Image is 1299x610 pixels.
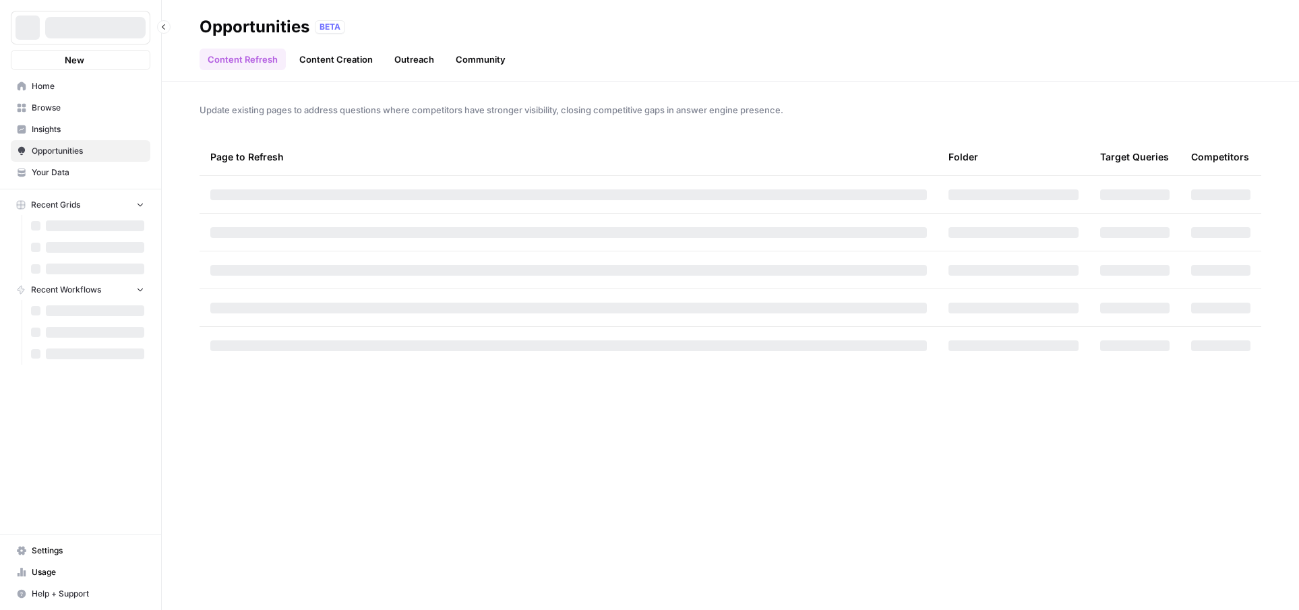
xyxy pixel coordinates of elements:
div: Page to Refresh [210,138,927,175]
a: Settings [11,540,150,561]
button: Recent Workflows [11,280,150,300]
span: Recent Grids [31,199,80,211]
span: Update existing pages to address questions where competitors have stronger visibility, closing co... [200,103,1261,117]
span: Settings [32,545,144,557]
a: Usage [11,561,150,583]
span: Usage [32,566,144,578]
span: New [65,53,84,67]
a: Content Refresh [200,49,286,70]
span: Browse [32,102,144,114]
div: Opportunities [200,16,309,38]
div: Competitors [1191,138,1249,175]
div: Folder [948,138,978,175]
div: BETA [315,20,345,34]
span: Home [32,80,144,92]
a: Insights [11,119,150,140]
a: Content Creation [291,49,381,70]
a: Home [11,75,150,97]
span: Help + Support [32,588,144,600]
a: Outreach [386,49,442,70]
div: Target Queries [1100,138,1169,175]
button: Help + Support [11,583,150,605]
a: Opportunities [11,140,150,162]
span: Recent Workflows [31,284,101,296]
a: Browse [11,97,150,119]
span: Insights [32,123,144,135]
button: New [11,50,150,70]
span: Your Data [32,166,144,179]
button: Recent Grids [11,195,150,215]
a: Community [448,49,514,70]
span: Opportunities [32,145,144,157]
a: Your Data [11,162,150,183]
